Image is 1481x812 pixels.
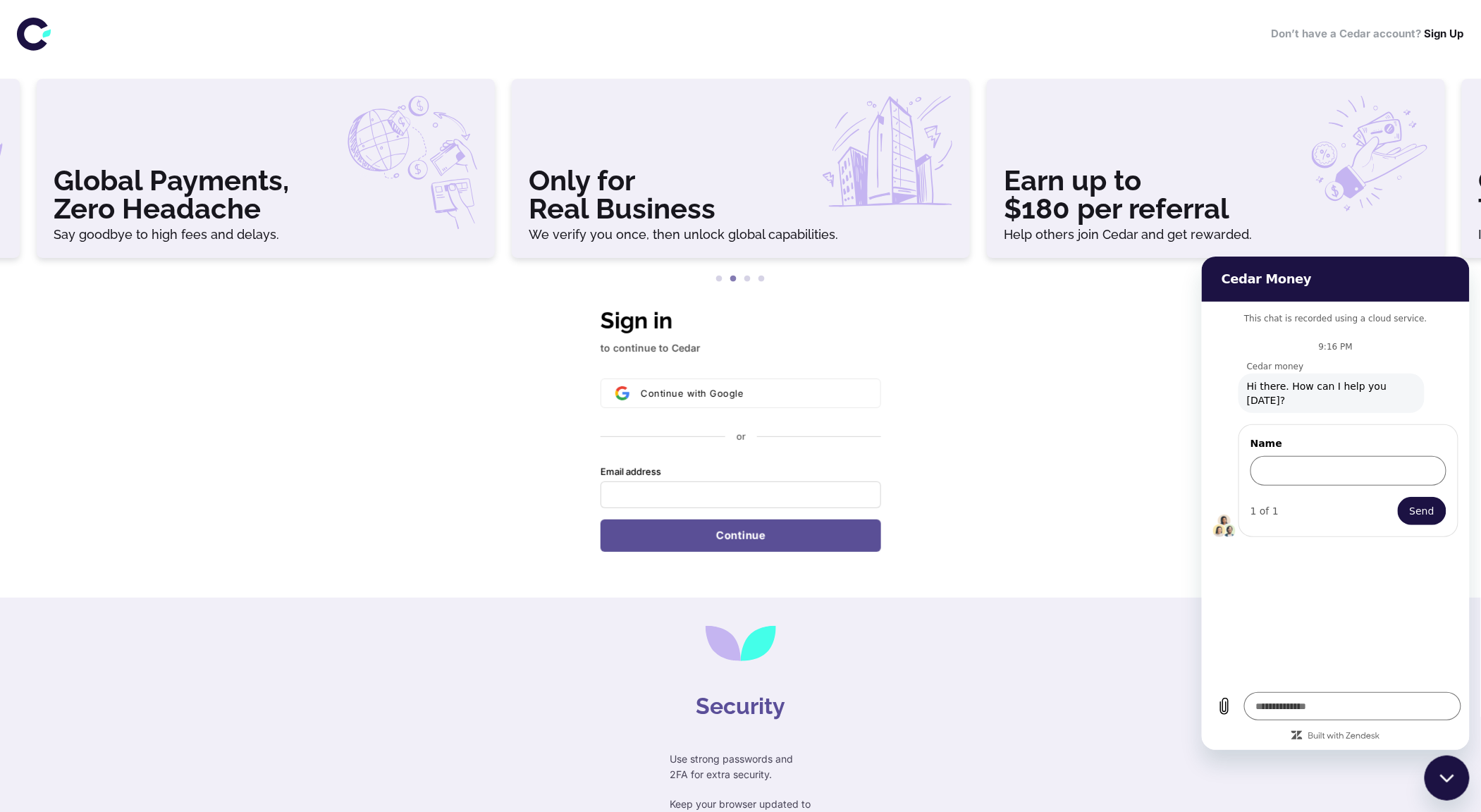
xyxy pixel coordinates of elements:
p: to continue to Cedar [601,340,881,356]
button: Sign in with GoogleContinue with Google [601,379,881,408]
h6: Say goodbye to high fees and delays. [54,228,478,241]
button: 4 [755,272,769,286]
a: Sign Up [1425,27,1464,40]
h6: We verify you once, then unlock global capabilities. [529,228,953,241]
h3: Global Payments, Zero Headache [54,166,478,223]
p: or [736,431,745,443]
span: Continue with Google [641,388,744,399]
h3: Earn up to $180 per referral [1004,166,1428,223]
h6: Help others join Cedar and get rewarded. [1004,228,1428,241]
label: Email address [601,466,661,479]
h6: Don’t have a Cedar account? [1272,26,1464,42]
h3: Only for Real Business [529,166,953,223]
button: Continue [601,519,881,552]
p: Use strong passwords and 2FA for extra security. [670,751,811,782]
h1: Sign in [601,304,881,338]
button: 2 [727,272,741,286]
h4: Security [696,689,785,723]
img: Sign in with Google [615,386,629,400]
button: 1 [713,272,727,286]
iframe: Button to launch messaging window, conversation in progress [1425,756,1470,801]
button: 3 [741,272,755,286]
iframe: Messaging window [1202,257,1470,750]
